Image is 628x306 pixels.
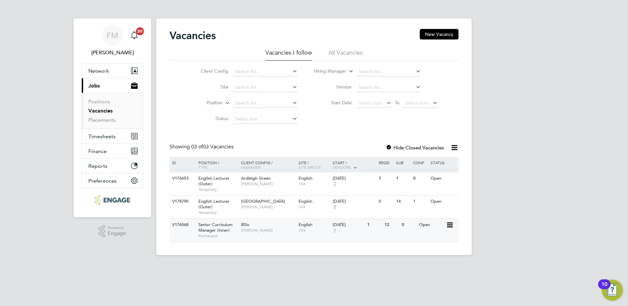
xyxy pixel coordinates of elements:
[333,222,364,228] div: [DATE]
[377,172,394,185] div: 1
[328,49,363,61] li: All Vacancies
[377,157,394,168] div: Reqd
[314,84,352,90] label: Vendor
[333,228,337,233] span: 9
[412,157,429,168] div: Conf
[170,157,193,168] div: ID
[299,204,330,210] span: 104
[412,172,429,185] div: 0
[82,78,143,93] button: Jobs
[405,100,429,106] span: Select date
[82,159,143,173] button: Reports
[383,219,400,231] div: 12
[191,84,228,90] label: Site
[299,181,330,187] span: 104
[88,117,116,123] a: Placements
[88,98,110,105] a: Positions
[198,222,233,233] span: Senior Curriculum Manager (Inner)
[82,93,143,129] div: Jobs
[366,219,383,231] div: 1
[233,83,298,92] input: Search for...
[394,172,412,185] div: 1
[95,195,130,205] img: ncclondon-logo-retina.png
[185,100,223,106] label: Position
[333,181,337,187] span: 2
[198,198,230,210] span: English Lecturer (Outer)
[333,204,337,210] span: 8
[299,165,321,170] span: Site Group
[429,172,458,185] div: Open
[128,25,141,46] a: 20
[108,231,126,236] span: Engage
[602,280,623,301] button: Open Resource Center, 10 new notifications
[82,64,143,78] button: Network
[82,129,143,143] button: Timesheets
[356,67,421,76] input: Search for...
[241,165,260,170] span: Manager
[239,157,297,173] div: Client Config /
[333,165,351,170] span: Vendors
[198,187,238,192] span: Temporary
[198,165,208,170] span: Type
[241,228,295,233] span: [PERSON_NAME]
[170,172,193,185] div: V176653
[308,68,346,75] label: Hiring Manager
[198,175,230,187] span: English Lecturer (Outer)
[198,210,238,215] span: Temporary
[299,228,330,233] span: 104
[429,195,458,208] div: Open
[169,29,216,42] h2: Vacancies
[394,157,412,168] div: Sub
[377,195,394,208] div: 0
[169,143,235,150] div: Showing
[88,133,116,140] span: Timesheets
[241,175,271,181] span: Ardleigh Green
[88,108,113,114] a: Vacancies
[241,222,249,227] span: BSix
[420,29,459,39] button: New Vacancy
[88,163,107,169] span: Reports
[265,49,312,61] li: Vacancies I follow
[74,18,151,217] nav: Main navigation
[314,100,352,106] label: Start Date
[81,195,143,205] a: Go to home page
[297,157,331,173] div: Site /
[299,198,312,204] span: English
[359,100,382,106] span: Select date
[241,204,295,210] span: [PERSON_NAME]
[106,31,118,40] span: FM
[108,225,126,231] span: Powered by
[191,143,203,150] span: 03 of
[81,49,143,57] span: Fiona Matthews
[386,144,444,151] label: Hide Closed Vacancies
[82,173,143,188] button: Preferences
[333,199,375,204] div: [DATE]
[356,83,421,92] input: Search for...
[191,115,228,121] label: Status
[88,148,107,154] span: Finance
[82,144,143,158] button: Finance
[417,219,446,231] div: Open
[191,68,228,74] label: Client Config
[241,181,295,187] span: [PERSON_NAME]
[170,219,193,231] div: V176568
[99,225,126,238] a: Powered byEngage
[393,98,401,107] span: To
[233,67,298,76] input: Search for...
[198,233,238,239] span: Permanent
[333,176,375,181] div: [DATE]
[394,195,412,208] div: 14
[601,284,607,293] div: 10
[136,27,144,35] span: 20
[88,83,100,89] span: Jobs
[233,99,298,108] input: Search for...
[233,115,298,124] input: Select one
[429,157,458,168] div: Status
[299,222,312,227] span: English
[400,219,417,231] div: 0
[88,178,117,184] span: Preferences
[412,195,429,208] div: 1
[81,25,143,57] a: FM[PERSON_NAME]
[331,157,377,173] div: Start /
[88,68,109,74] span: Network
